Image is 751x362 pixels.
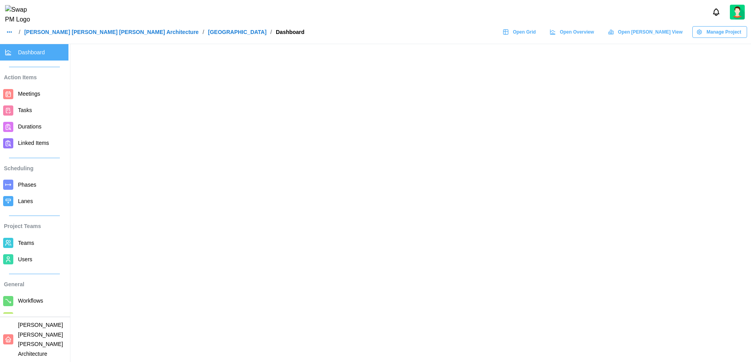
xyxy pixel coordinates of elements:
span: Durations [18,123,41,130]
span: Open Overview [560,27,594,37]
a: Open Overview [546,26,600,38]
div: / [19,29,20,35]
a: Open Grid [499,26,542,38]
span: Workflows [18,298,43,304]
span: Meetings [18,91,40,97]
span: Teams [18,240,34,246]
span: Open Grid [513,27,536,37]
a: [PERSON_NAME] [PERSON_NAME] [PERSON_NAME] Architecture [24,29,199,35]
div: / [270,29,272,35]
div: Dashboard [276,29,304,35]
span: Users [18,256,32,262]
a: Open [PERSON_NAME] View [604,26,688,38]
span: Open [PERSON_NAME] View [618,27,683,37]
button: Manage Project [692,26,747,38]
span: Tasks [18,107,32,113]
button: Notifications [710,5,723,19]
span: [PERSON_NAME] [PERSON_NAME] [PERSON_NAME] Architecture [18,322,63,357]
span: Phases [18,182,36,188]
span: Linked Items [18,140,49,146]
span: Lanes [18,198,33,204]
span: Dashboard [18,49,45,55]
a: Zulqarnain Khalil [730,5,745,20]
a: [GEOGRAPHIC_DATA] [208,29,267,35]
span: Manage Project [706,27,741,37]
img: 2Q== [730,5,745,20]
img: Swap PM Logo [5,5,37,25]
div: / [203,29,204,35]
